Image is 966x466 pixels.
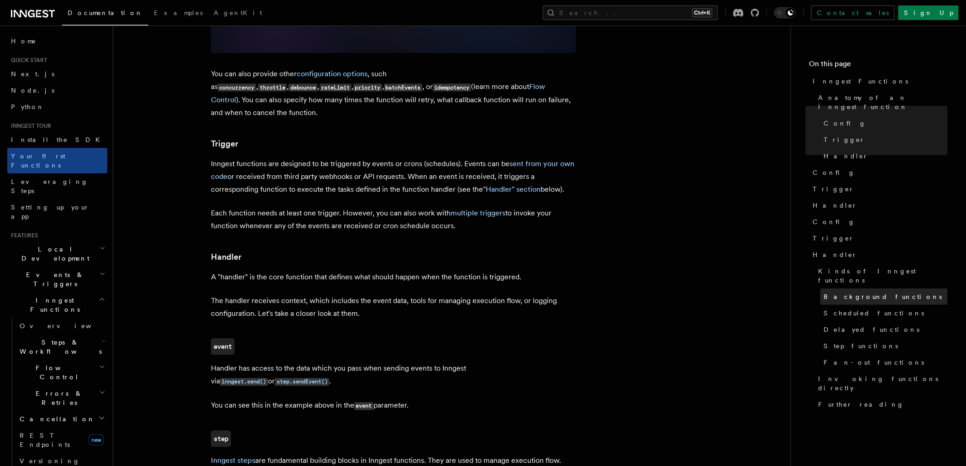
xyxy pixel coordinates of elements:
[815,396,948,413] a: Further reading
[11,152,65,169] span: Your first Functions
[7,82,107,99] a: Node.js
[16,363,99,382] span: Flow Control
[813,201,858,210] span: Handler
[211,68,576,119] p: You can also provide other , such as , , , , , , or (learn more about ). You can also specify how...
[7,131,107,148] a: Install the SDK
[809,181,948,197] a: Trigger
[820,305,948,321] a: Scheduled functions
[7,270,100,288] span: Events & Triggers
[218,84,256,91] code: concurrency
[211,294,576,320] p: The handler receives context, which includes the event data, tools for managing execution flow, o...
[813,234,855,243] span: Trigger
[320,84,352,91] code: rateLimit
[809,230,948,246] a: Trigger
[211,157,576,196] p: Inngest functions are designed to be triggered by events or crons (schedules). Events can be or r...
[7,241,107,267] button: Local Development
[815,263,948,288] a: Kinds of Inngest functions
[11,136,105,143] span: Install the SDK
[433,84,471,91] code: idempotency
[211,251,241,263] a: Handler
[813,77,908,86] span: Inngest Functions
[809,246,948,263] a: Handler
[820,321,948,338] a: Delayed functions
[824,135,866,144] span: Trigger
[211,159,574,181] a: sent from your own code
[16,427,107,453] a: REST Endpointsnew
[451,209,505,217] a: multiple triggers
[208,3,268,25] a: AgentKit
[62,3,148,26] a: Documentation
[824,152,869,161] span: Handler
[813,250,858,259] span: Handler
[7,148,107,173] a: Your first Functions
[211,271,576,283] p: A "handler" is the core function that defines what should happen when the function is triggered.
[820,338,948,354] a: Step functions
[483,185,541,194] a: "Handler" section
[824,358,924,367] span: Fan-out functions
[354,402,373,410] code: event
[11,103,44,110] span: Python
[211,137,238,150] a: Trigger
[815,89,948,115] a: Anatomy of an Inngest function
[824,341,898,351] span: Step functions
[11,70,54,78] span: Next.js
[820,115,948,131] a: Config
[211,338,235,355] a: event
[289,84,317,91] code: debounce
[211,207,576,232] p: Each function needs at least one trigger. However, you can also work with to invoke your function...
[353,84,382,91] code: priority
[11,204,89,220] span: Setting up your app
[16,385,107,411] button: Errors & Retries
[7,232,38,239] span: Features
[154,9,203,16] span: Examples
[20,457,80,465] span: Versioning
[16,334,107,360] button: Steps & Workflows
[7,99,107,115] a: Python
[824,119,866,128] span: Config
[824,292,942,301] span: Background functions
[275,377,329,385] a: step.sendEvent()
[211,362,576,388] p: Handler has access to the data which you pass when sending events to Inngest via or .
[809,73,948,89] a: Inngest Functions
[820,148,948,164] a: Handler
[211,456,255,465] a: Inngest steps
[820,354,948,371] a: Fan-out functions
[824,325,920,334] span: Delayed functions
[211,82,545,104] a: Flow Control
[275,378,329,386] code: step.sendEvent()
[11,87,54,94] span: Node.js
[211,430,231,447] a: step
[220,377,268,385] a: inngest.send()
[7,33,107,49] a: Home
[384,84,422,91] code: batchEvents
[7,199,107,225] a: Setting up your app
[813,217,856,226] span: Config
[809,197,948,214] a: Handler
[7,267,107,292] button: Events & Triggers
[820,131,948,148] a: Trigger
[7,245,100,263] span: Local Development
[819,93,948,111] span: Anatomy of an Inngest function
[692,8,713,17] kbd: Ctrl+K
[11,178,88,194] span: Leveraging Steps
[16,389,99,407] span: Errors & Retries
[820,288,948,305] a: Background functions
[7,296,99,314] span: Inngest Functions
[809,58,948,73] h4: On this page
[7,292,107,318] button: Inngest Functions
[7,66,107,82] a: Next.js
[819,400,904,409] span: Further reading
[214,9,262,16] span: AgentKit
[809,164,948,181] a: Config
[811,5,895,20] a: Contact sales
[16,411,107,427] button: Cancellation
[68,9,143,16] span: Documentation
[774,7,796,18] button: Toggle dark mode
[819,267,948,285] span: Kinds of Inngest functions
[7,122,51,130] span: Inngest tour
[7,173,107,199] a: Leveraging Steps
[297,69,367,78] a: configuration options
[813,184,855,194] span: Trigger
